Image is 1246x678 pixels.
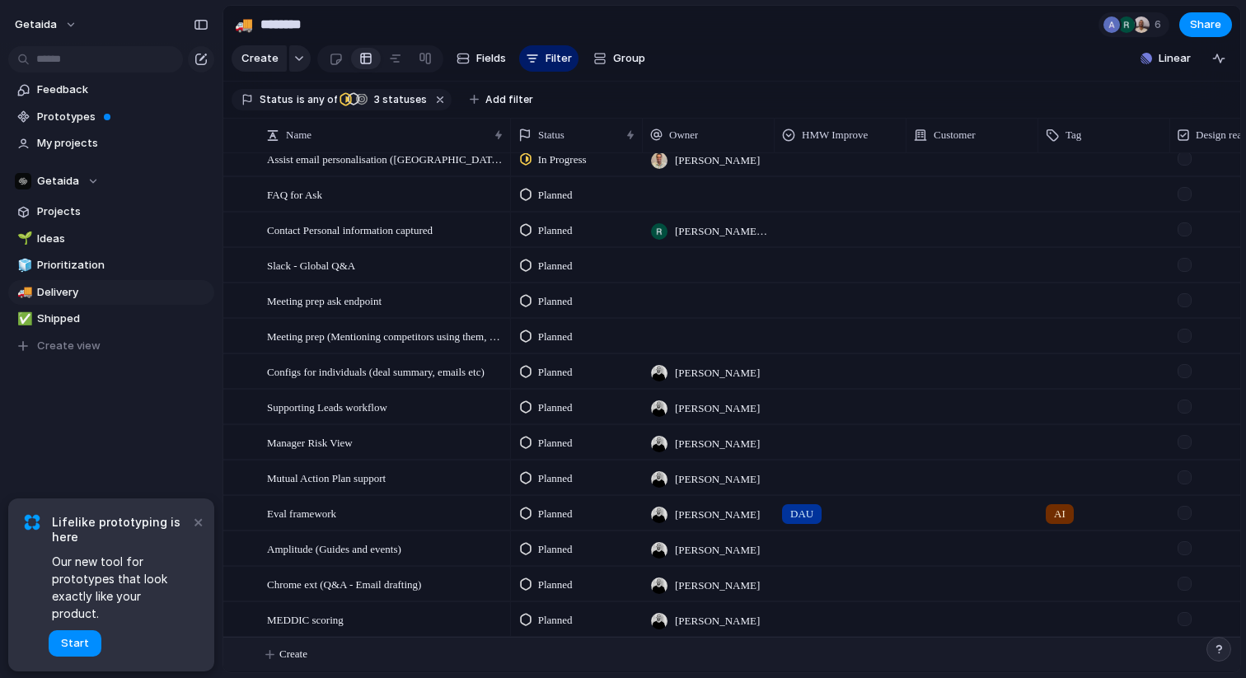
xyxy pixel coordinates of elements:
div: 🌱 [17,229,29,248]
span: Getaida [37,173,79,189]
button: Filter [519,45,578,72]
button: Dismiss [188,512,208,531]
span: Planned [538,222,573,239]
span: Feedback [37,82,208,98]
span: Planned [538,435,573,451]
span: Prioritization [37,257,208,274]
span: [PERSON_NAME] [675,613,760,629]
span: Planned [538,470,573,487]
a: Projects [8,199,214,224]
button: ✅ [15,311,31,327]
span: [PERSON_NAME] [675,436,760,452]
span: Planned [538,506,573,522]
a: 🧊Prioritization [8,253,214,278]
button: 🧊 [15,257,31,274]
span: Create [241,50,279,67]
span: getaida [15,16,57,33]
span: Planned [538,293,573,310]
button: 🌱 [15,231,31,247]
span: Share [1190,16,1221,33]
span: Manager Risk View [267,433,353,451]
span: 6 [1155,16,1166,33]
span: Amplitude (Guides and events) [267,539,401,558]
span: Fields [476,50,506,67]
span: Group [613,50,645,67]
span: Add filter [485,92,533,107]
span: 3 [369,93,382,105]
span: Delivery [37,284,208,301]
button: 3 statuses [339,91,430,109]
span: Contact Personal information captured [267,220,433,239]
span: Status [538,127,564,143]
span: HMW Improve [802,127,868,143]
span: Customer [934,127,976,143]
span: Meeting prep (Mentioning competitors using them, or other similar companies) [267,326,505,345]
span: Create view [37,338,101,354]
span: is [297,92,305,107]
button: Share [1179,12,1232,37]
span: DAU [790,506,813,522]
a: Prototypes [8,105,214,129]
span: Eval framework [267,503,336,522]
span: FAQ for Ask [267,185,322,203]
span: statuses [369,92,427,107]
a: My projects [8,131,214,156]
span: AI [1054,506,1066,522]
span: any of [305,92,337,107]
a: 🌱Ideas [8,227,214,251]
span: [PERSON_NAME] [675,577,760,594]
button: Create [232,45,287,72]
span: Configs for individuals (deal summary, emails etc) [267,362,485,381]
span: Mutual Action Plan support [267,468,386,487]
button: isany of [293,91,340,109]
a: ✅Shipped [8,306,214,331]
span: Create [279,646,307,662]
span: Start [61,635,89,652]
span: Chrome ext (Q&A - Email drafting) [267,574,421,593]
span: Planned [538,187,573,203]
span: Planned [538,329,573,345]
span: [PERSON_NAME] [675,152,760,169]
button: Add filter [460,88,543,111]
span: Supporting Leads workflow [267,397,387,416]
span: Planned [538,258,573,274]
span: [PERSON_NAME] [675,507,760,523]
span: Shipped [37,311,208,327]
span: Planned [538,612,573,629]
button: Start [49,630,101,657]
span: MEDDIC scoring [267,610,344,629]
span: Projects [37,203,208,220]
button: getaida [7,12,86,38]
span: [PERSON_NAME] [675,400,760,417]
span: Slack - Global Q&A [267,255,355,274]
span: Assist email personalisation ([GEOGRAPHIC_DATA]) [267,149,505,168]
span: [PERSON_NAME] [675,471,760,488]
span: Planned [538,541,573,558]
span: Filter [546,50,572,67]
div: 🚚 [17,283,29,302]
span: Name [286,127,311,143]
span: My projects [37,135,208,152]
button: Fields [450,45,513,72]
a: Feedback [8,77,214,102]
a: 🚚Delivery [8,280,214,305]
span: Prototypes [37,109,208,125]
span: Linear [1159,50,1191,67]
span: [PERSON_NAME] [675,542,760,559]
button: 🚚 [231,12,257,38]
span: Owner [669,127,698,143]
span: Planned [538,577,573,593]
span: Planned [538,400,573,416]
span: Meeting prep ask endpoint [267,291,382,310]
span: Tag [1066,127,1081,143]
button: 🚚 [15,284,31,301]
div: 🧊 [17,256,29,275]
span: Ideas [37,231,208,247]
span: [PERSON_NAME] [675,365,760,381]
span: Status [260,92,293,107]
button: Getaida [8,169,214,194]
button: Group [585,45,653,72]
span: Planned [538,364,573,381]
